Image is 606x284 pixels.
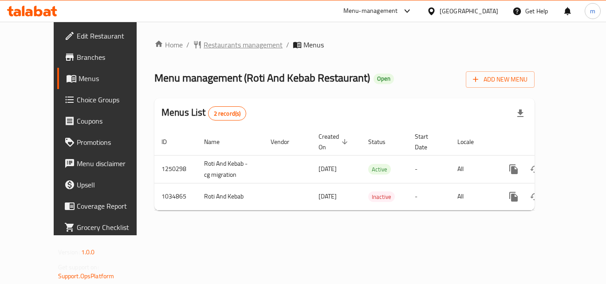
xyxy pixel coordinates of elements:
span: Restaurants management [204,39,283,50]
div: Open [374,74,394,84]
span: [DATE] [319,191,337,202]
span: Status [368,136,397,147]
span: Version: [58,246,80,258]
li: / [186,39,189,50]
nav: breadcrumb [154,39,535,50]
span: Locale [457,136,485,147]
a: Upsell [57,174,155,195]
span: Open [374,75,394,82]
td: - [408,183,450,210]
button: more [503,159,524,180]
span: 1.0.0 [81,246,95,258]
h2: Menus List [161,106,246,121]
div: Export file [510,103,531,124]
button: Change Status [524,186,546,207]
span: Coupons [77,116,148,126]
div: [GEOGRAPHIC_DATA] [440,6,498,16]
a: Coupons [57,110,155,132]
td: 1250298 [154,155,197,183]
span: m [590,6,595,16]
span: Active [368,164,391,175]
span: [DATE] [319,163,337,175]
span: ID [161,136,178,147]
span: Menus [303,39,324,50]
td: Roti And Kebab [197,183,264,210]
a: Edit Restaurant [57,25,155,47]
span: Start Date [415,131,440,152]
span: Branches [77,52,148,62]
a: Menus [57,68,155,89]
button: Add New Menu [466,71,535,88]
a: Branches [57,47,155,68]
span: Grocery Checklist [77,222,148,233]
span: Vendor [271,136,301,147]
span: Menu management ( Roti And Kebab Restaurant ) [154,68,370,88]
a: Choice Groups [57,89,155,110]
button: Change Status [524,159,546,180]
span: Promotions [77,137,148,148]
a: Grocery Checklist [57,217,155,238]
div: Menu-management [343,6,398,16]
span: Menu disclaimer [77,158,148,169]
th: Actions [496,128,595,156]
span: Add New Menu [473,74,527,85]
div: Total records count [208,106,247,121]
li: / [286,39,289,50]
span: Menus [79,73,148,84]
a: Support.OpsPlatform [58,270,114,282]
td: All [450,183,496,210]
a: Restaurants management [193,39,283,50]
a: Menu disclaimer [57,153,155,174]
td: - [408,155,450,183]
a: Coverage Report [57,195,155,217]
span: Created On [319,131,350,152]
span: Choice Groups [77,94,148,105]
span: Upsell [77,179,148,190]
button: more [503,186,524,207]
td: All [450,155,496,183]
table: enhanced table [154,128,595,210]
span: Edit Restaurant [77,31,148,41]
td: Roti And Kebab -cg migration [197,155,264,183]
div: Active [368,164,391,175]
td: 1034865 [154,183,197,210]
span: 2 record(s) [209,109,246,118]
span: Name [204,136,231,147]
span: Coverage Report [77,201,148,211]
span: Get support on: [58,261,99,273]
a: Promotions [57,132,155,153]
a: Home [154,39,183,50]
span: Inactive [368,192,395,202]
